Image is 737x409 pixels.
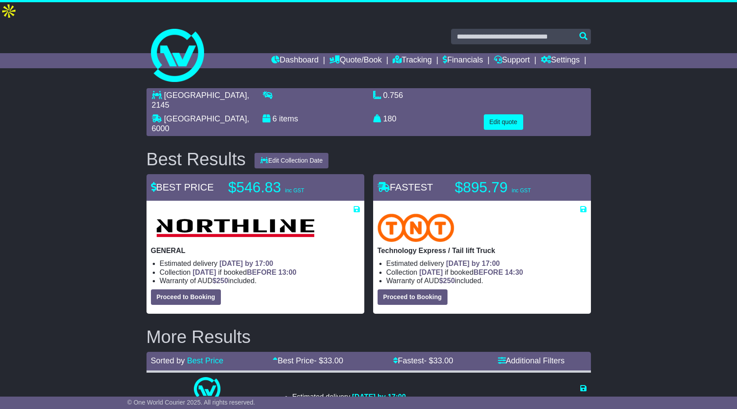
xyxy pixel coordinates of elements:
[484,114,523,130] button: Edit quote
[393,356,453,365] a: Fastest- $33.00
[151,214,320,242] img: Northline Distribution: GENERAL
[285,187,304,194] span: inc GST
[292,393,406,401] li: Estimated delivery
[278,269,297,276] span: 13:00
[505,269,523,276] span: 14:30
[474,269,503,276] span: BEFORE
[164,91,247,100] span: [GEOGRAPHIC_DATA]
[378,289,448,305] button: Proceed to Booking
[323,356,343,365] span: 33.00
[273,356,343,365] a: Best Price- $33.00
[194,377,220,404] img: One World Courier: Same Day Nationwide(quotes take 0.5-1 hour)
[314,356,343,365] span: - $
[142,149,251,169] div: Best Results
[152,114,249,133] span: , 6000
[193,269,296,276] span: if booked
[151,246,360,255] p: GENERAL
[228,179,339,196] p: $546.83
[147,327,591,347] h2: More Results
[151,356,185,365] span: Sorted by
[386,277,587,285] li: Warranty of AUD included.
[419,269,523,276] span: if booked
[160,277,360,285] li: Warranty of AUD included.
[378,214,455,242] img: TNT Domestic: Technology Express / Tail lift Truck
[164,114,247,123] span: [GEOGRAPHIC_DATA]
[386,268,587,277] li: Collection
[255,153,328,168] button: Edit Collection Date
[443,277,455,284] span: 250
[433,356,453,365] span: 33.00
[541,53,580,68] a: Settings
[446,260,500,267] span: [DATE] by 17:00
[152,91,249,109] span: , 2145
[216,277,228,284] span: 250
[419,269,443,276] span: [DATE]
[455,179,566,196] p: $895.79
[151,182,214,193] span: BEST PRICE
[193,269,216,276] span: [DATE]
[352,393,406,401] span: [DATE] by 17:00
[271,53,319,68] a: Dashboard
[498,356,565,365] a: Additional Filters
[329,53,382,68] a: Quote/Book
[212,277,228,284] span: $
[220,260,274,267] span: [DATE] by 17:00
[512,187,531,194] span: inc GST
[247,269,277,276] span: BEFORE
[279,114,298,123] span: items
[383,114,397,123] span: 180
[378,182,433,193] span: FASTEST
[273,114,277,123] span: 6
[127,399,255,406] span: © One World Courier 2025. All rights reserved.
[494,53,530,68] a: Support
[443,53,483,68] a: Financials
[187,356,224,365] a: Best Price
[160,268,360,277] li: Collection
[383,91,403,100] span: 0.756
[439,277,455,284] span: $
[386,259,587,268] li: Estimated delivery
[424,356,453,365] span: - $
[160,259,360,268] li: Estimated delivery
[393,53,432,68] a: Tracking
[151,289,221,305] button: Proceed to Booking
[378,246,587,255] p: Technology Express / Tail lift Truck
